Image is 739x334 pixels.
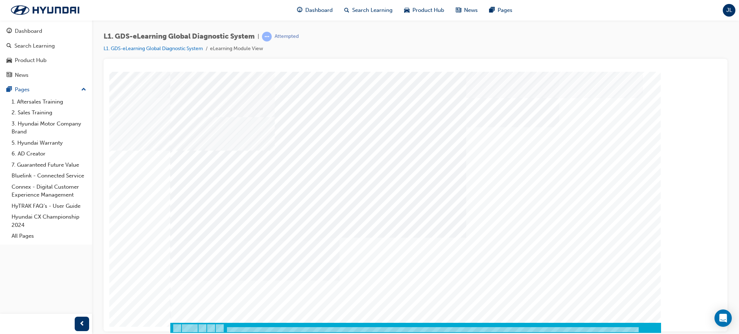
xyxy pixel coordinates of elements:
span: pages-icon [489,6,495,15]
a: Product Hub [3,54,89,67]
span: JL [726,6,732,14]
a: 3. Hyundai Motor Company Brand [9,118,89,137]
button: DashboardSearch LearningProduct HubNews [3,23,89,83]
a: guage-iconDashboard [291,3,338,18]
a: search-iconSearch Learning [338,3,398,18]
span: news-icon [456,6,461,15]
span: learningRecordVerb_ATTEMPT-icon [262,32,272,41]
span: up-icon [81,85,86,95]
span: car-icon [6,57,12,64]
a: 1. Aftersales Training [9,96,89,107]
span: guage-icon [6,28,12,35]
a: 7. Guaranteed Future Value [9,159,89,171]
div: Search Learning [14,42,55,50]
span: prev-icon [79,320,85,329]
a: Connex - Digital Customer Experience Management [9,181,89,201]
button: JL [723,4,735,17]
span: search-icon [6,43,12,49]
span: Dashboard [305,6,333,14]
a: Bluelink - Connected Service [9,170,89,181]
a: 2. Sales Training [9,107,89,118]
span: car-icon [404,6,410,15]
a: 6. AD Creator [9,148,89,159]
a: 5. Hyundai Warranty [9,137,89,149]
span: Pages [498,6,512,14]
div: Product Hub [15,56,47,65]
span: News [464,6,478,14]
a: news-iconNews [450,3,484,18]
div: News [15,71,29,79]
span: Search Learning [352,6,393,14]
a: News [3,69,89,82]
a: car-iconProduct Hub [398,3,450,18]
a: Hyundai CX Championship 2024 [9,211,89,230]
div: Pages [15,85,30,94]
button: Pages [3,83,89,96]
span: news-icon [6,72,12,79]
a: pages-iconPages [484,3,518,18]
div: Open Intercom Messenger [714,309,732,327]
a: Search Learning [3,39,89,53]
li: eLearning Module View [210,45,263,53]
a: All Pages [9,230,89,242]
div: Dashboard [15,27,42,35]
a: L1. GDS-eLearning Global Diagnostic System [104,45,203,52]
img: Trak [4,3,87,18]
span: guage-icon [297,6,302,15]
span: pages-icon [6,87,12,93]
span: search-icon [344,6,349,15]
a: Dashboard [3,25,89,38]
a: HyTRAK FAQ's - User Guide [9,201,89,212]
span: | [258,32,259,41]
span: L1. GDS-eLearning Global Diagnostic System [104,32,255,41]
div: Attempted [275,33,299,40]
span: Product Hub [412,6,444,14]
